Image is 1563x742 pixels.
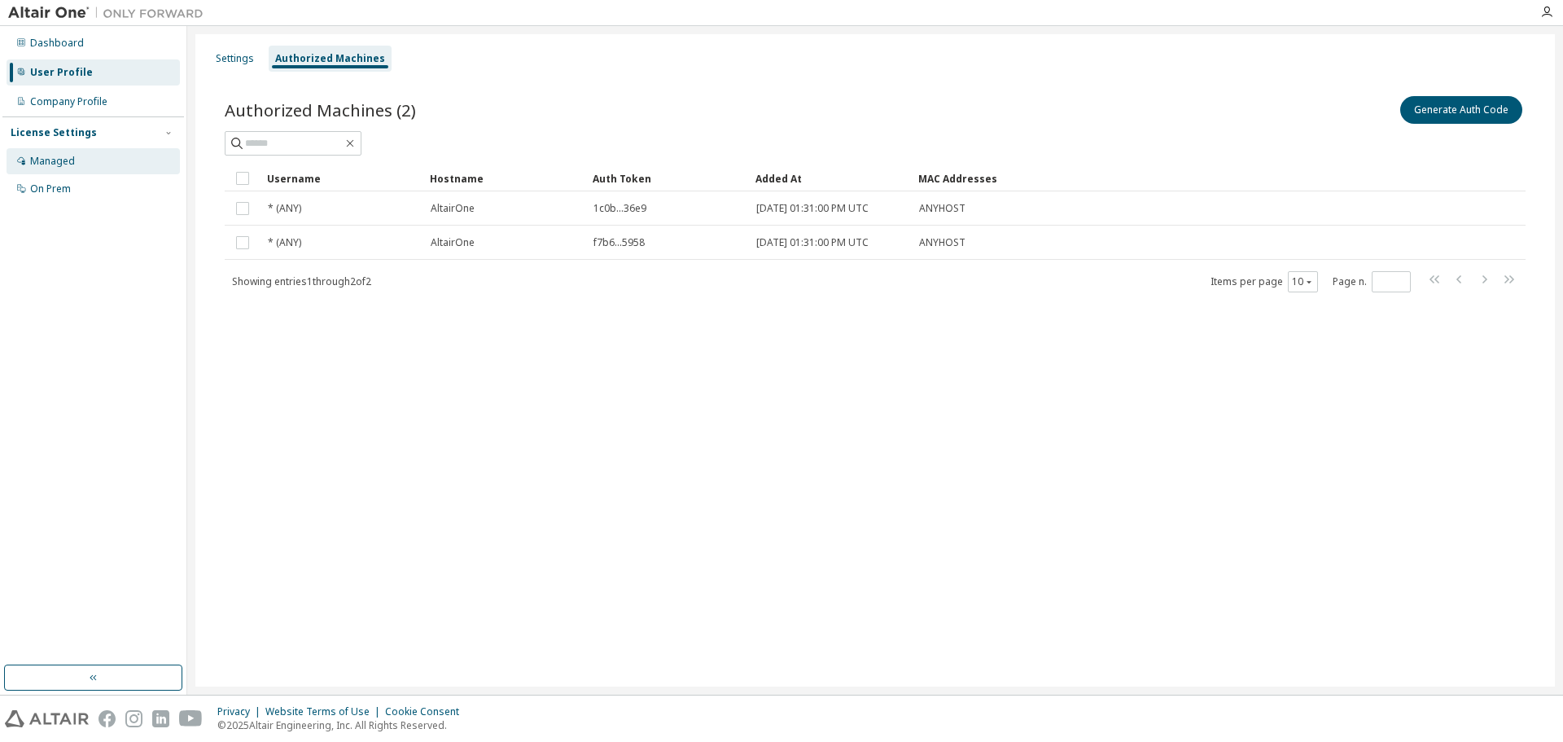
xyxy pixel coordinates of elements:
[30,182,71,195] div: On Prem
[265,705,385,718] div: Website Terms of Use
[30,66,93,79] div: User Profile
[593,165,742,191] div: Auth Token
[1211,271,1318,292] span: Items per page
[431,202,475,215] span: AltairOne
[217,705,265,718] div: Privacy
[268,202,301,215] span: * (ANY)
[11,126,97,139] div: License Settings
[1292,275,1314,288] button: 10
[919,236,965,249] span: ANYHOST
[5,710,89,727] img: altair_logo.svg
[593,202,646,215] span: 1c0b...36e9
[593,236,645,249] span: f7b6...5958
[385,705,469,718] div: Cookie Consent
[267,165,417,191] div: Username
[225,99,416,121] span: Authorized Machines (2)
[275,52,385,65] div: Authorized Machines
[30,155,75,168] div: Managed
[919,202,965,215] span: ANYHOST
[217,718,469,732] p: © 2025 Altair Engineering, Inc. All Rights Reserved.
[1400,96,1522,124] button: Generate Auth Code
[8,5,212,21] img: Altair One
[918,165,1355,191] div: MAC Addresses
[756,236,869,249] span: [DATE] 01:31:00 PM UTC
[232,274,371,288] span: Showing entries 1 through 2 of 2
[1333,271,1411,292] span: Page n.
[30,37,84,50] div: Dashboard
[755,165,905,191] div: Added At
[430,165,580,191] div: Hostname
[30,95,107,108] div: Company Profile
[125,710,142,727] img: instagram.svg
[431,236,475,249] span: AltairOne
[99,710,116,727] img: facebook.svg
[756,202,869,215] span: [DATE] 01:31:00 PM UTC
[268,236,301,249] span: * (ANY)
[179,710,203,727] img: youtube.svg
[152,710,169,727] img: linkedin.svg
[216,52,254,65] div: Settings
